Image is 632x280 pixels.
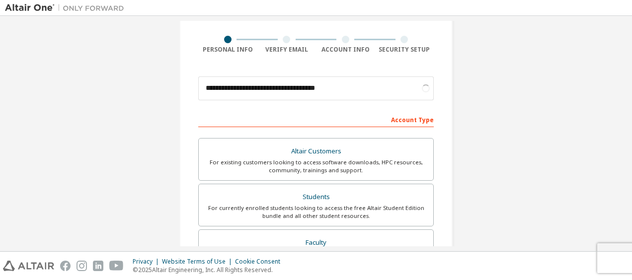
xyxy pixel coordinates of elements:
[60,261,71,271] img: facebook.svg
[235,258,286,266] div: Cookie Consent
[375,46,434,54] div: Security Setup
[205,204,427,220] div: For currently enrolled students looking to access the free Altair Student Edition bundle and all ...
[93,261,103,271] img: linkedin.svg
[198,46,257,54] div: Personal Info
[205,236,427,250] div: Faculty
[133,266,286,274] p: © 2025 Altair Engineering, Inc. All Rights Reserved.
[198,111,434,127] div: Account Type
[316,46,375,54] div: Account Info
[3,261,54,271] img: altair_logo.svg
[205,190,427,204] div: Students
[109,261,124,271] img: youtube.svg
[133,258,162,266] div: Privacy
[257,46,316,54] div: Verify Email
[77,261,87,271] img: instagram.svg
[162,258,235,266] div: Website Terms of Use
[205,144,427,158] div: Altair Customers
[5,3,129,13] img: Altair One
[205,158,427,174] div: For existing customers looking to access software downloads, HPC resources, community, trainings ...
